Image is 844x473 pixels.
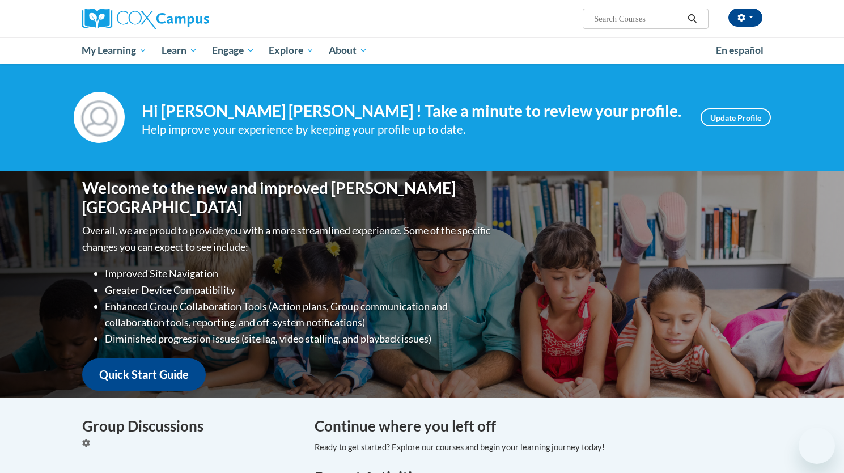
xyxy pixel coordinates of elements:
[684,12,701,26] button: Search
[269,44,314,57] span: Explore
[65,37,779,64] div: Main menu
[82,222,493,255] p: Overall, we are proud to provide you with a more streamlined experience. Some of the specific cha...
[799,428,835,464] iframe: Button to launch messaging window
[593,12,684,26] input: Search Courses
[82,9,298,29] a: Cox Campus
[709,39,771,62] a: En español
[162,44,197,57] span: Learn
[205,37,262,64] a: Engage
[728,9,762,27] button: Account Settings
[105,265,493,282] li: Improved Site Navigation
[105,282,493,298] li: Greater Device Compatibility
[142,102,684,121] h4: Hi [PERSON_NAME] [PERSON_NAME] ! Take a minute to review your profile.
[82,44,147,57] span: My Learning
[82,179,493,217] h1: Welcome to the new and improved [PERSON_NAME][GEOGRAPHIC_DATA]
[82,358,206,391] a: Quick Start Guide
[716,44,764,56] span: En español
[212,44,255,57] span: Engage
[154,37,205,64] a: Learn
[82,9,209,29] img: Cox Campus
[261,37,321,64] a: Explore
[315,415,762,437] h4: Continue where you left off
[105,298,493,331] li: Enhanced Group Collaboration Tools (Action plans, Group communication and collaboration tools, re...
[329,44,367,57] span: About
[142,120,684,139] div: Help improve your experience by keeping your profile up to date.
[105,331,493,347] li: Diminished progression issues (site lag, video stalling, and playback issues)
[75,37,155,64] a: My Learning
[701,108,771,126] a: Update Profile
[321,37,375,64] a: About
[82,415,298,437] h4: Group Discussions
[74,92,125,143] img: Profile Image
